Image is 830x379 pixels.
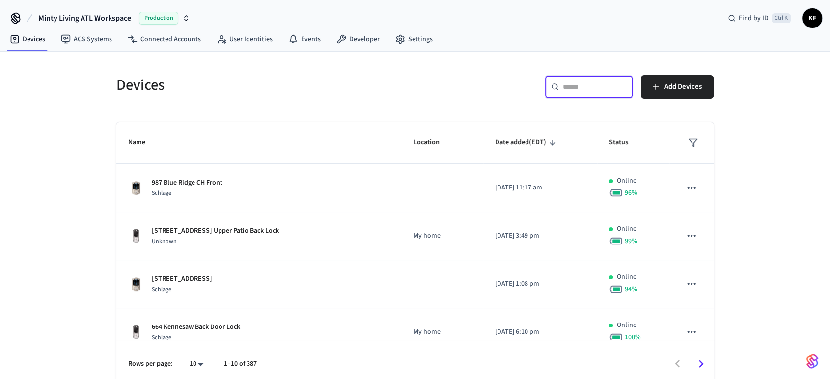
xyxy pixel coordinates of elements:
p: My home [414,327,471,337]
p: - [414,183,471,193]
p: Rows per page: [128,359,173,369]
span: Schlage [152,333,171,342]
span: 94 % [625,284,637,294]
span: KF [803,9,821,27]
a: Developer [329,30,387,48]
span: Add Devices [664,81,702,93]
p: Online [617,224,636,234]
span: Find by ID [739,13,769,23]
a: Events [280,30,329,48]
button: Go to next page [690,352,713,376]
span: 100 % [625,332,641,342]
img: SeamLogoGradient.69752ec5.svg [806,353,818,369]
p: - [414,279,471,289]
p: [STREET_ADDRESS] Upper Patio Back Lock [152,226,279,236]
p: [STREET_ADDRESS] [152,274,212,284]
p: [DATE] 11:17 am [495,183,585,193]
p: [DATE] 1:08 pm [495,279,585,289]
h5: Devices [116,75,409,95]
div: 10 [185,357,208,371]
span: 99 % [625,236,637,246]
div: Find by IDCtrl K [720,9,799,27]
span: Date added(EDT) [495,135,559,150]
button: Add Devices [641,75,714,99]
p: Online [617,320,636,330]
p: [DATE] 6:10 pm [495,327,585,337]
p: My home [414,231,471,241]
a: ACS Systems [53,30,120,48]
img: Schlage Sense Smart Deadbolt with Camelot Trim, Front [128,276,144,292]
span: Ctrl K [772,13,791,23]
a: Settings [387,30,441,48]
a: User Identities [209,30,280,48]
p: 987 Blue Ridge CH Front [152,178,222,188]
span: Minty Living ATL Workspace [38,12,131,24]
p: 664 Kennesaw Back Door Lock [152,322,240,332]
a: Connected Accounts [120,30,209,48]
p: Online [617,272,636,282]
span: Unknown [152,237,177,245]
span: Production [139,12,178,25]
span: Location [414,135,452,150]
span: Schlage [152,189,171,197]
span: Name [128,135,158,150]
p: Online [617,176,636,186]
span: Schlage [152,285,171,294]
span: 96 % [625,188,637,198]
p: [DATE] 3:49 pm [495,231,585,241]
span: Status [609,135,641,150]
img: Yale Assure Touchscreen Wifi Smart Lock, Satin Nickel, Front [128,325,144,340]
button: KF [802,8,822,28]
img: Schlage Sense Smart Deadbolt with Camelot Trim, Front [128,180,144,196]
img: Yale Assure Touchscreen Wifi Smart Lock, Satin Nickel, Front [128,228,144,244]
p: 1–10 of 387 [224,359,257,369]
a: Devices [2,30,53,48]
